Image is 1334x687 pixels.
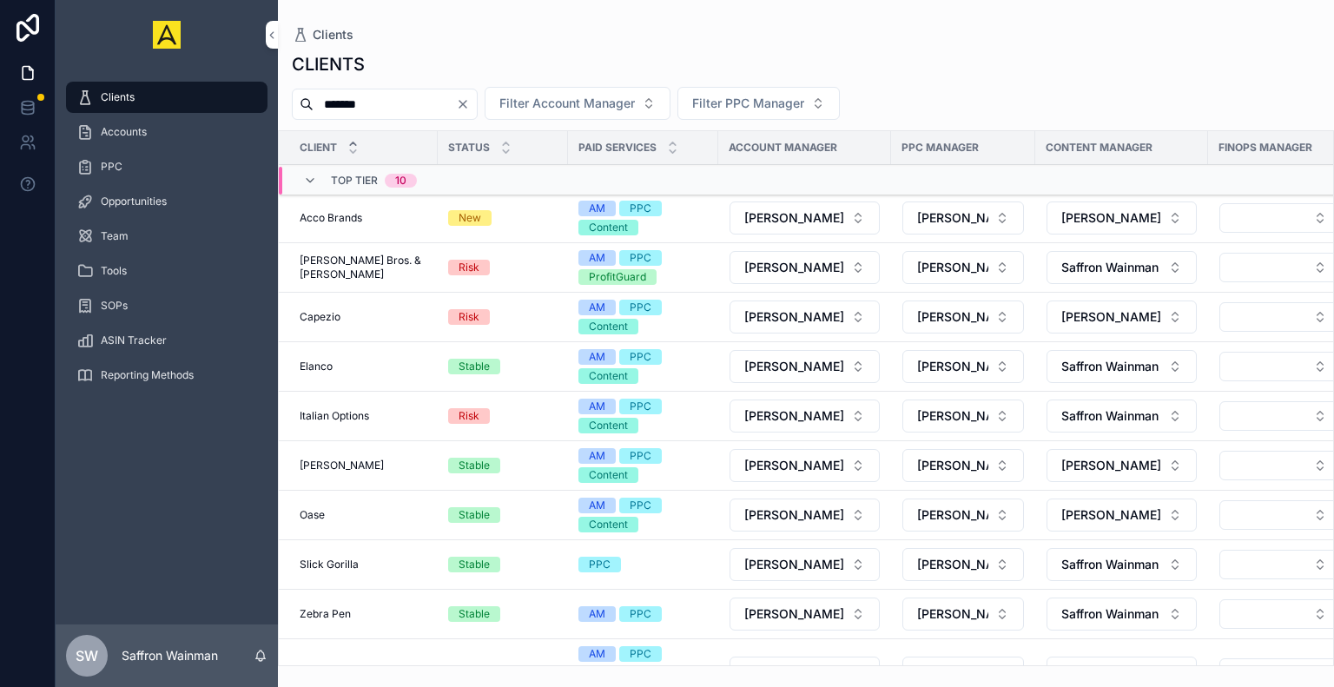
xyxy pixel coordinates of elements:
a: Team [66,221,267,252]
div: Stable [459,606,490,622]
span: [PERSON_NAME] [300,459,384,472]
span: [PERSON_NAME] [1061,457,1161,474]
span: [PERSON_NAME] [1061,209,1161,227]
div: Stable [459,458,490,473]
button: Select Button [902,548,1024,581]
div: Content [589,517,628,532]
span: Accounts [101,125,147,139]
a: Opportunities [66,186,267,217]
button: Select Button [1047,301,1197,334]
span: Clients [101,90,135,104]
span: [PERSON_NAME] [1061,308,1161,326]
div: Content [589,467,628,483]
div: AM [589,300,605,315]
button: Select Button [902,201,1024,235]
span: Saffron Wainman [1061,556,1159,573]
button: Select Button [677,87,840,120]
span: Capezio [300,310,340,324]
button: Select Button [730,400,880,433]
div: PPC [630,300,651,315]
span: FinOps Manager [1218,141,1312,155]
button: Select Button [730,201,880,235]
div: Stable [459,507,490,523]
div: 10 [395,174,406,188]
div: scrollable content [56,69,278,413]
span: [PERSON_NAME] [744,407,844,425]
div: Stable [459,557,490,572]
div: PPC [630,349,651,365]
span: [PERSON_NAME] [744,457,844,474]
button: Select Button [902,598,1024,631]
a: Accounts [66,116,267,148]
p: Saffron Wainman [122,647,218,664]
span: SW [76,645,98,666]
div: AM [589,448,605,464]
button: Select Button [1047,400,1197,433]
span: [PERSON_NAME] [744,209,844,227]
div: PPC [630,606,651,622]
span: [PERSON_NAME] [917,506,988,524]
span: SOPs [101,299,128,313]
span: Slick Gorilla [300,558,359,571]
div: AM [589,201,605,216]
button: Select Button [902,400,1024,433]
span: Elanco [300,360,333,373]
a: Clients [292,26,353,43]
button: Select Button [902,499,1024,532]
button: Select Button [1047,548,1197,581]
span: Tools [101,264,127,278]
a: Clients [66,82,267,113]
span: [PERSON_NAME] [917,358,988,375]
button: Select Button [902,301,1024,334]
button: Select Button [730,548,880,581]
span: Acco Brands [300,211,362,225]
span: [PERSON_NAME] [1061,506,1161,524]
span: [PERSON_NAME] [744,308,844,326]
span: [PERSON_NAME] [744,259,844,276]
span: Saffron Wainman [1061,407,1159,425]
div: Content [589,220,628,235]
button: Select Button [1047,201,1197,235]
span: Content Manager [1046,141,1152,155]
div: Stable [459,359,490,374]
button: Select Button [902,251,1024,284]
span: Paid Services [578,141,657,155]
span: [PERSON_NAME] [917,605,988,623]
span: Top Tier [331,174,378,188]
span: Zebra Pen [300,607,351,621]
span: [PERSON_NAME] Bros. & [PERSON_NAME] [300,254,427,281]
span: [PERSON_NAME] [917,407,988,425]
span: [PERSON_NAME] [1061,664,1161,682]
span: [PERSON_NAME] [917,308,988,326]
div: PPC [589,557,611,572]
div: PPC [630,498,651,513]
img: App logo [153,21,181,49]
span: Saffron Wainman [1061,358,1159,375]
span: ASIN Tracker [101,334,167,347]
button: Select Button [1047,499,1197,532]
div: Risk [459,260,479,275]
div: AM [589,606,605,622]
span: Oase [300,508,325,522]
span: [PERSON_NAME] [917,209,988,227]
div: Risk [459,408,479,424]
div: PPC [630,250,651,266]
div: PPC [630,201,651,216]
div: AM [589,349,605,365]
div: Content [589,368,628,384]
button: Select Button [1047,449,1197,482]
span: Opportunities [101,195,167,208]
span: [PERSON_NAME] [744,664,844,682]
button: Select Button [730,301,880,334]
button: Select Button [1047,251,1197,284]
a: ASIN Tracker [66,325,267,356]
span: Saffron Wainman [1061,605,1159,623]
button: Select Button [902,449,1024,482]
a: Reporting Methods [66,360,267,391]
span: Team [101,229,129,243]
div: ProfitGuard [589,269,646,285]
span: Italian Options [300,409,369,423]
span: [PERSON_NAME] [917,457,988,474]
div: PPC [630,646,651,662]
div: Risk [459,309,479,325]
